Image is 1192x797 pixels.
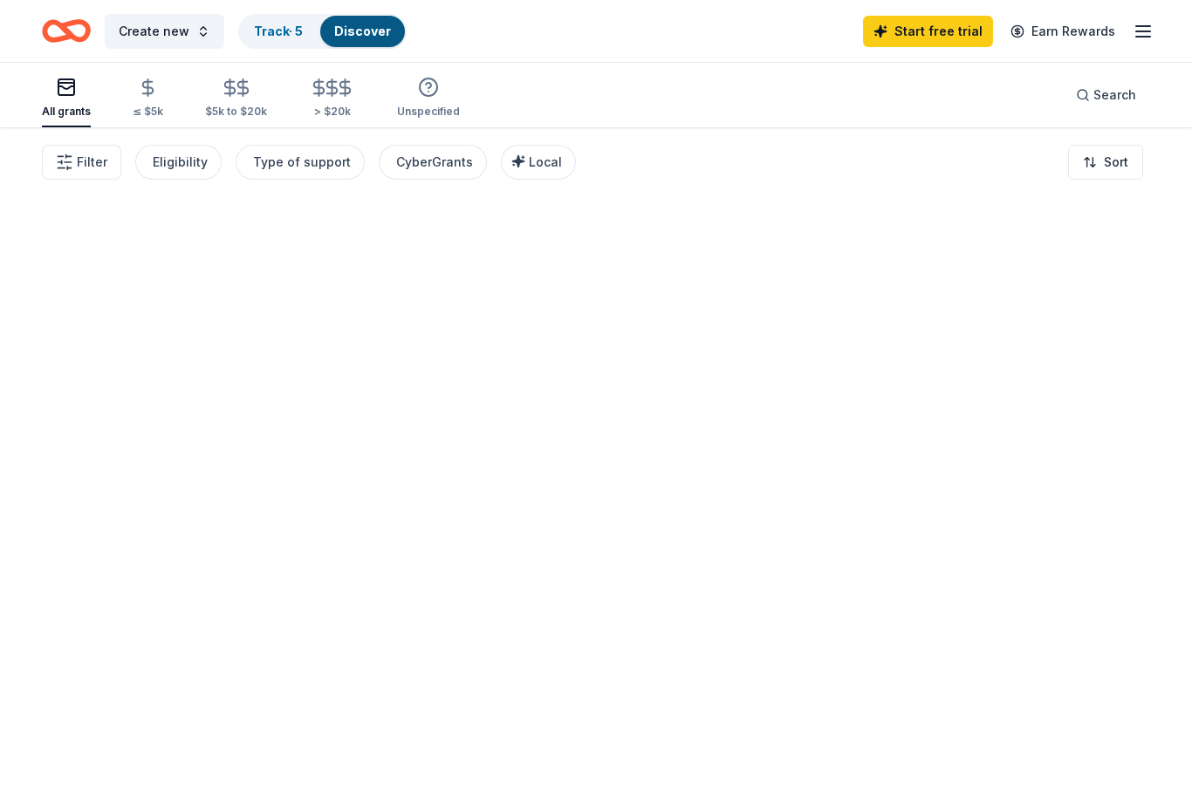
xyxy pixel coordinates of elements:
[1000,16,1126,47] a: Earn Rewards
[397,70,460,127] button: Unspecified
[254,24,303,38] a: Track· 5
[238,14,407,49] button: Track· 5Discover
[501,145,576,180] button: Local
[42,105,91,119] div: All grants
[42,10,91,51] a: Home
[396,152,473,173] div: CyberGrants
[205,71,267,127] button: $5k to $20k
[529,154,562,169] span: Local
[1068,145,1143,180] button: Sort
[397,105,460,119] div: Unspecified
[863,16,993,47] a: Start free trial
[205,105,267,119] div: $5k to $20k
[133,105,163,119] div: ≤ $5k
[105,14,224,49] button: Create new
[1093,85,1136,106] span: Search
[133,71,163,127] button: ≤ $5k
[253,152,351,173] div: Type of support
[135,145,222,180] button: Eligibility
[1104,152,1128,173] span: Sort
[42,145,121,180] button: Filter
[379,145,487,180] button: CyberGrants
[1062,78,1150,112] button: Search
[309,105,355,119] div: > $20k
[42,70,91,127] button: All grants
[309,71,355,127] button: > $20k
[334,24,391,38] a: Discover
[119,21,189,42] span: Create new
[236,145,365,180] button: Type of support
[153,152,208,173] div: Eligibility
[77,152,107,173] span: Filter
